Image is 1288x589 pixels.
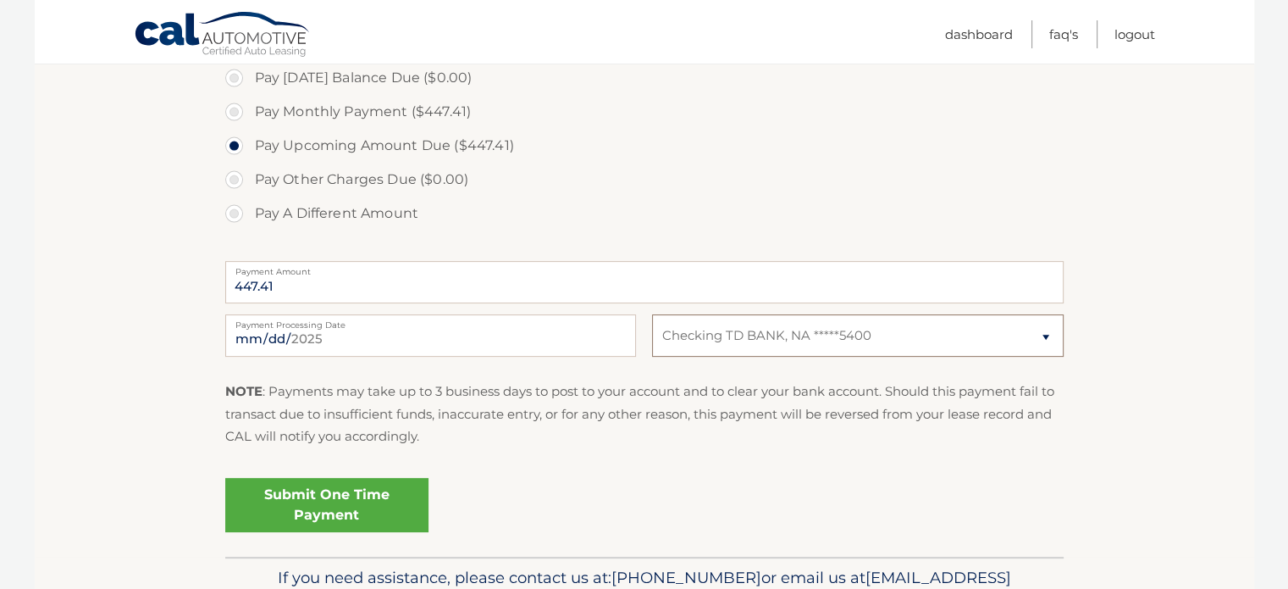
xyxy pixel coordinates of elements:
p: : Payments may take up to 3 business days to post to your account and to clear your bank account.... [225,381,1064,447]
a: Cal Automotive [134,11,312,60]
a: Logout [1114,20,1155,48]
label: Payment Processing Date [225,314,636,328]
strong: NOTE [225,383,263,399]
a: Submit One Time Payment [225,478,428,532]
label: Pay Monthly Payment ($447.41) [225,95,1064,129]
label: Payment Amount [225,261,1064,275]
input: Payment Date [225,314,636,357]
a: FAQ's [1049,20,1078,48]
label: Pay Other Charges Due ($0.00) [225,163,1064,197]
a: Dashboard [945,20,1013,48]
span: [PHONE_NUMBER] [611,568,761,587]
label: Pay Upcoming Amount Due ($447.41) [225,129,1064,163]
label: Pay A Different Amount [225,197,1064,231]
input: Payment Amount [225,261,1064,303]
label: Pay [DATE] Balance Due ($0.00) [225,61,1064,95]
